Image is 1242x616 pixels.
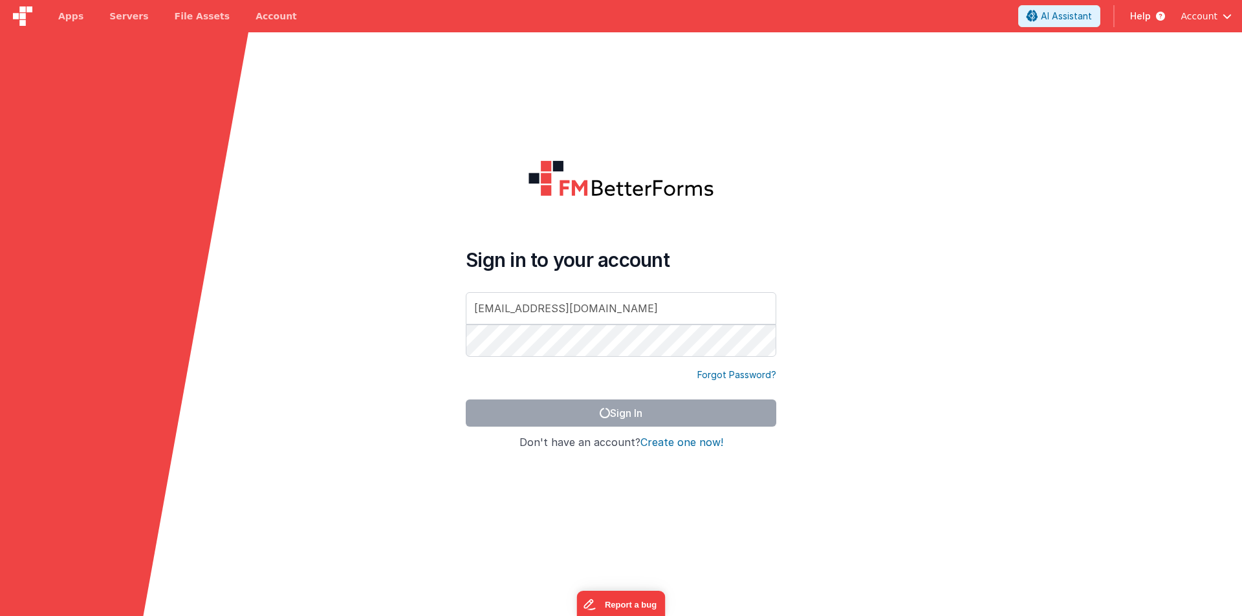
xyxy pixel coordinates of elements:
[697,368,776,381] a: Forgot Password?
[1041,10,1092,23] span: AI Assistant
[1181,10,1232,23] button: Account
[58,10,83,23] span: Apps
[1130,10,1151,23] span: Help
[466,399,776,427] button: Sign In
[1181,10,1217,23] span: Account
[175,10,230,23] span: File Assets
[1018,5,1100,27] button: AI Assistant
[640,437,723,449] button: Create one now!
[466,437,776,449] h4: Don't have an account?
[466,248,776,271] h4: Sign in to your account
[466,292,776,324] input: Email Address
[109,10,148,23] span: Servers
